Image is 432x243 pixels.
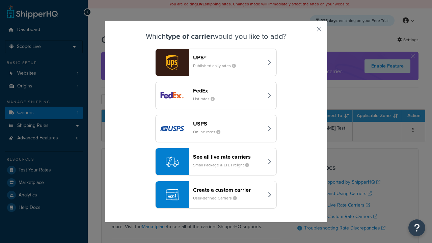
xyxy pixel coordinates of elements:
button: fedEx logoFedExList rates [155,82,277,109]
small: Online rates [193,129,226,135]
img: ups logo [156,49,189,76]
button: Open Resource Center [408,219,425,236]
button: See all live rate carriersSmall Package & LTL Freight [155,148,277,175]
img: usps logo [156,115,189,142]
img: icon-carrier-custom-c93b8a24.svg [166,188,179,201]
header: UPS® [193,54,264,61]
strong: type of carrier [166,31,213,42]
button: Create a custom carrierUser-defined Carriers [155,181,277,209]
small: List rates [193,96,220,102]
small: User-defined Carriers [193,195,242,201]
button: usps logoUSPSOnline rates [155,115,277,142]
img: icon-carrier-liverate-becf4550.svg [166,155,179,168]
header: FedEx [193,87,264,94]
img: fedEx logo [156,82,189,109]
header: USPS [193,120,264,127]
button: ups logoUPS®Published daily rates [155,49,277,76]
h3: Which would you like to add? [122,32,310,40]
small: Small Package & LTL Freight [193,162,254,168]
header: See all live rate carriers [193,154,264,160]
header: Create a custom carrier [193,187,264,193]
small: Published daily rates [193,63,241,69]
